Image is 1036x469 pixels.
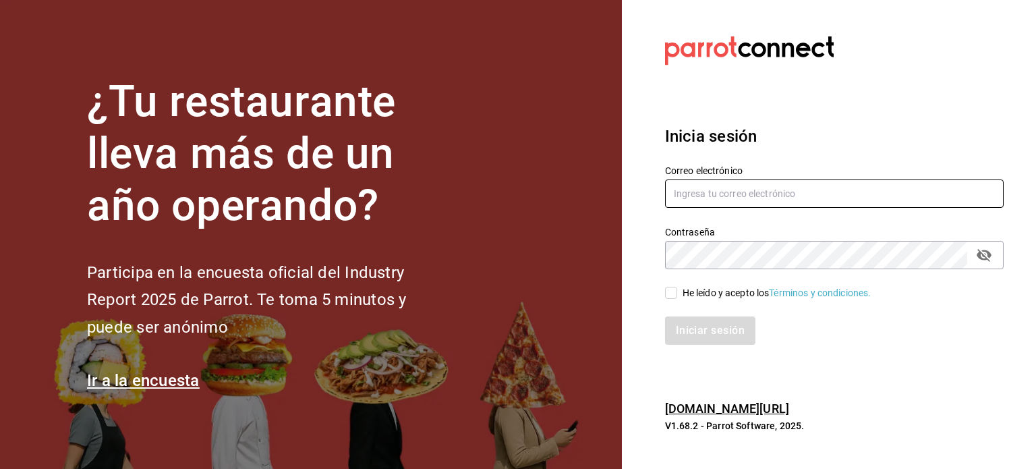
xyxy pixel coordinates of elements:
a: [DOMAIN_NAME][URL] [665,402,789,416]
h3: Inicia sesión [665,124,1004,148]
p: V1.68.2 - Parrot Software, 2025. [665,419,1004,433]
a: Términos y condiciones. [769,287,871,298]
label: Correo electrónico [665,166,1004,175]
label: Contraseña [665,227,1004,237]
div: He leído y acepto los [683,286,871,300]
input: Ingresa tu correo electrónico [665,180,1004,208]
h1: ¿Tu restaurante lleva más de un año operando? [87,76,451,231]
button: passwordField [973,244,996,267]
a: Ir a la encuesta [87,371,200,390]
h2: Participa en la encuesta oficial del Industry Report 2025 de Parrot. Te toma 5 minutos y puede se... [87,259,451,341]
